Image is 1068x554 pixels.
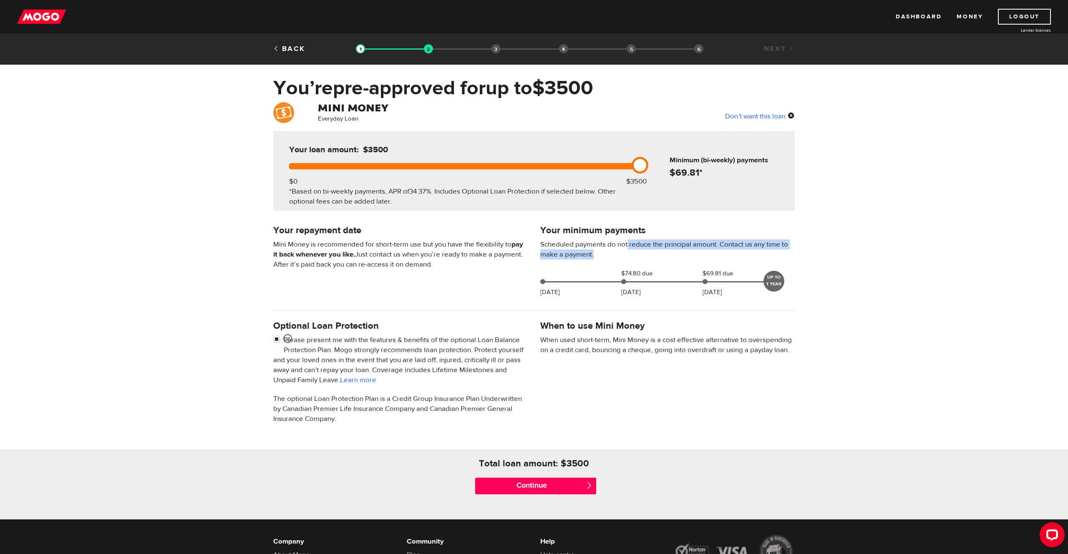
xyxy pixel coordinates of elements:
[703,287,722,297] p: [DATE]
[621,269,663,279] span: $74.80 due
[540,287,560,297] p: [DATE]
[356,44,365,53] img: transparent-188c492fd9eaac0f573672f40bb141c2.gif
[289,176,297,186] div: $0
[896,9,942,25] a: Dashboard
[540,536,661,546] h6: Help
[479,458,567,469] h4: Total loan amount: $
[675,166,699,179] span: 69.81
[540,320,645,332] h4: When to use Mini Money
[409,187,431,196] span: 34.37%
[273,240,523,259] b: pay it back whenever you like.
[957,9,983,25] a: Money
[273,44,305,53] a: Back
[273,77,795,99] h1: You’re pre-approved for up to
[540,239,795,259] p: Scheduled payments do not reduce the principal amount. Contact us any time to make a payment.
[626,176,647,186] div: $3500
[340,375,376,385] a: Learn more
[540,335,795,355] p: When used short-term, Mini Money is a cost effective alternative to overspending on a credit card...
[273,536,394,546] h6: Company
[289,145,459,155] h5: Your loan amount:
[998,9,1051,25] a: Logout
[670,167,791,179] h4: $
[475,478,596,494] input: Continue
[764,44,795,53] a: Next
[532,76,593,101] span: $3500
[670,155,791,165] h6: Minimum (bi-weekly) payments
[273,224,528,236] h4: Your repayment date
[621,287,641,297] p: [DATE]
[586,482,593,489] span: 
[703,269,744,279] span: $69.81 due
[1033,519,1068,554] iframe: LiveChat chat widget
[363,144,388,155] span: $3500
[540,224,795,236] h4: Your minimum payments
[763,271,784,292] div: UP TO 1 YEAR
[289,186,636,206] div: *Based on bi-weekly payments, APR of . Includes Optional Loan Protection if selected below. Other...
[17,9,66,25] img: mogo_logo-11ee424be714fa7cbb0f0f49df9e16ec.png
[273,335,284,345] input: <span class="smiley-face happy"></span>
[988,27,1051,33] a: Lender licences
[273,239,528,269] p: Mini Money is recommended for short-term use but you have the flexibility to Just contact us when...
[273,335,528,385] p: Please present me with the features & benefits of the optional Loan Balance Protection Plan. Mogo...
[567,458,589,469] h4: 3500
[725,111,795,121] div: Don’t want this loan
[407,536,528,546] h6: Community
[424,44,433,53] img: transparent-188c492fd9eaac0f573672f40bb141c2.gif
[273,394,528,424] p: The optional Loan Protection Plan is a Credit Group Insurance Plan Underwritten by Canadian Premi...
[273,320,528,332] h4: Optional Loan Protection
